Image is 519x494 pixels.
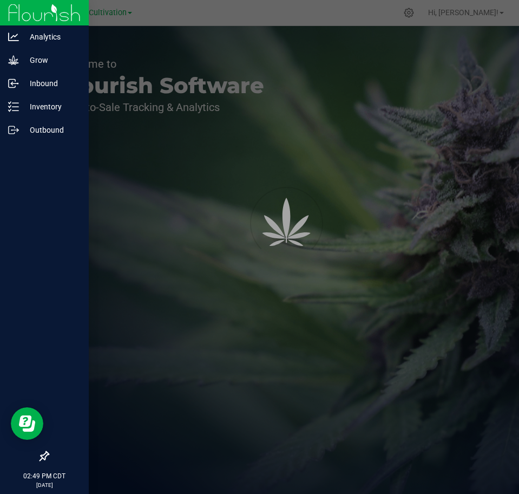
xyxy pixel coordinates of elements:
inline-svg: Inbound [8,78,19,89]
inline-svg: Grow [8,55,19,66]
inline-svg: Inventory [8,101,19,112]
p: Inventory [19,100,84,113]
p: Grow [19,54,84,67]
inline-svg: Outbound [8,125,19,135]
p: Outbound [19,123,84,136]
iframe: Resource center [11,407,43,440]
p: 02:49 PM CDT [5,471,84,481]
inline-svg: Analytics [8,31,19,42]
p: Inbound [19,77,84,90]
p: Analytics [19,30,84,43]
p: [DATE] [5,481,84,489]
